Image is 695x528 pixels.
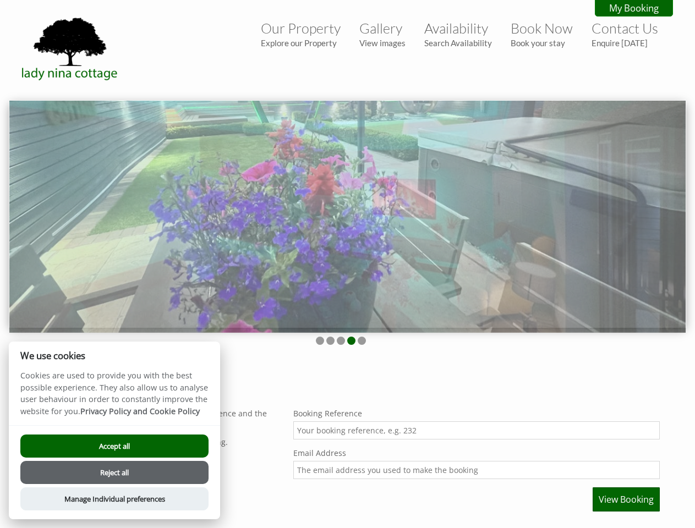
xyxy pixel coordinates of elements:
a: GalleryView images [359,20,406,48]
button: Reject all [20,461,209,484]
img: Lady Nina Cottage [15,15,125,81]
h2: We use cookies [9,350,220,361]
small: Explore our Property [261,38,341,48]
input: The email address you used to make the booking [293,461,660,479]
input: Your booking reference, e.g. 232 [293,421,660,439]
span: View Booking [599,493,654,505]
h1: View Booking [22,380,660,398]
small: Book your stay [511,38,573,48]
button: View Booking [593,487,660,512]
button: Accept all [20,435,209,458]
label: Email Address [293,448,660,458]
a: Contact UsEnquire [DATE] [592,20,658,48]
small: View images [359,38,406,48]
a: Book NowBook your stay [511,20,573,48]
label: Booking Reference [293,408,660,419]
button: Manage Individual preferences [20,487,209,510]
a: Our PropertyExplore our Property [261,20,341,48]
a: AvailabilitySearch Availability [424,20,492,48]
a: Privacy Policy and Cookie Policy [80,406,200,416]
small: Search Availability [424,38,492,48]
p: Cookies are used to provide you with the best possible experience. They also allow us to analyse ... [9,370,220,425]
small: Enquire [DATE] [592,38,658,48]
